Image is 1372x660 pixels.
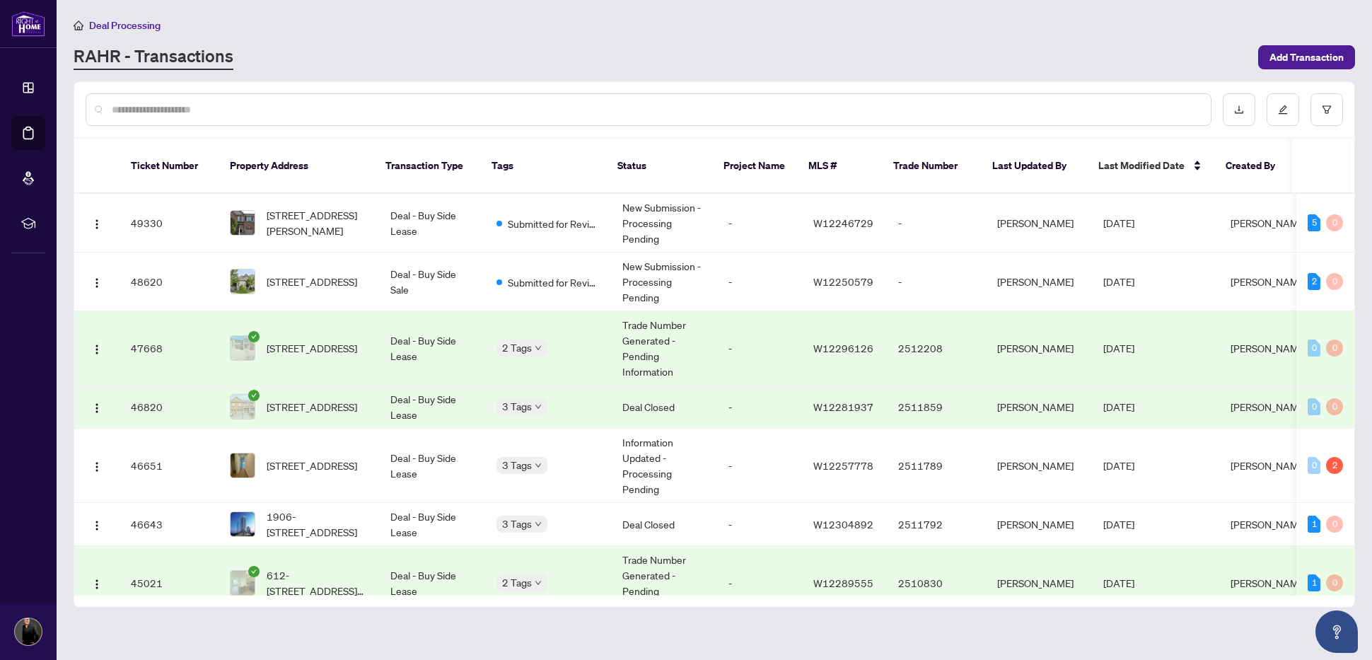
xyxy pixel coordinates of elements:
[231,270,255,294] img: thumbnail-img
[1308,273,1320,290] div: 2
[887,429,986,503] td: 2511789
[86,454,108,477] button: Logo
[1326,214,1343,231] div: 0
[1103,577,1134,589] span: [DATE]
[717,429,802,503] td: -
[1103,400,1134,413] span: [DATE]
[91,520,103,531] img: Logo
[813,400,873,413] span: W12281937
[986,311,1092,386] td: [PERSON_NAME]
[480,139,606,194] th: Tags
[1326,398,1343,415] div: 0
[267,207,368,238] span: [STREET_ADDRESS][PERSON_NAME]
[508,274,600,290] span: Submitted for Review
[981,139,1087,194] th: Last Updated By
[986,253,1092,311] td: [PERSON_NAME]
[813,577,873,589] span: W12289555
[1231,342,1307,354] span: [PERSON_NAME]
[231,571,255,595] img: thumbnail-img
[1322,105,1332,115] span: filter
[1315,610,1358,653] button: Open asap
[535,579,542,586] span: down
[797,139,882,194] th: MLS #
[89,19,161,32] span: Deal Processing
[717,194,802,253] td: -
[248,566,260,577] span: check-circle
[231,453,255,477] img: thumbnail-img
[887,386,986,429] td: 2511859
[1326,273,1343,290] div: 0
[717,386,802,429] td: -
[611,546,717,620] td: Trade Number Generated - Pending Information
[248,390,260,401] span: check-circle
[535,403,542,410] span: down
[91,344,103,355] img: Logo
[611,253,717,311] td: New Submission - Processing Pending
[1103,459,1134,472] span: [DATE]
[231,512,255,536] img: thumbnail-img
[1087,139,1214,194] th: Last Modified Date
[1278,105,1288,115] span: edit
[1231,275,1307,288] span: [PERSON_NAME]
[611,503,717,546] td: Deal Closed
[1103,216,1134,229] span: [DATE]
[91,403,103,414] img: Logo
[379,546,485,620] td: Deal - Buy Side Lease
[717,546,802,620] td: -
[535,521,542,528] span: down
[887,546,986,620] td: 2510830
[1267,93,1299,126] button: edit
[535,345,542,352] span: down
[120,253,219,311] td: 48620
[86,337,108,359] button: Logo
[717,253,802,311] td: -
[231,395,255,419] img: thumbnail-img
[502,340,532,356] span: 2 Tags
[379,194,485,253] td: Deal - Buy Side Lease
[1308,516,1320,533] div: 1
[986,546,1092,620] td: [PERSON_NAME]
[1308,214,1320,231] div: 5
[15,618,42,645] img: Profile Icon
[1231,400,1307,413] span: [PERSON_NAME]
[986,429,1092,503] td: [PERSON_NAME]
[91,579,103,590] img: Logo
[379,386,485,429] td: Deal - Buy Side Lease
[502,516,532,532] span: 3 Tags
[1098,158,1185,173] span: Last Modified Date
[120,503,219,546] td: 46643
[611,429,717,503] td: Information Updated - Processing Pending
[379,253,485,311] td: Deal - Buy Side Sale
[813,275,873,288] span: W12250579
[1103,342,1134,354] span: [DATE]
[887,194,986,253] td: -
[606,139,712,194] th: Status
[1234,105,1244,115] span: download
[219,139,374,194] th: Property Address
[120,386,219,429] td: 46820
[887,253,986,311] td: -
[1326,574,1343,591] div: 0
[1308,340,1320,357] div: 0
[1231,577,1307,589] span: [PERSON_NAME]
[1326,340,1343,357] div: 0
[712,139,797,194] th: Project Name
[231,211,255,235] img: thumbnail-img
[86,395,108,418] button: Logo
[267,399,357,415] span: [STREET_ADDRESS]
[91,461,103,473] img: Logo
[887,311,986,386] td: 2512208
[86,270,108,293] button: Logo
[1310,93,1343,126] button: filter
[813,459,873,472] span: W12257778
[1103,275,1134,288] span: [DATE]
[379,503,485,546] td: Deal - Buy Side Lease
[11,11,45,37] img: logo
[502,574,532,591] span: 2 Tags
[91,219,103,230] img: Logo
[986,194,1092,253] td: [PERSON_NAME]
[267,567,368,598] span: 612-[STREET_ADDRESS][PERSON_NAME]
[248,331,260,342] span: check-circle
[267,458,357,473] span: [STREET_ADDRESS]
[1103,518,1134,531] span: [DATE]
